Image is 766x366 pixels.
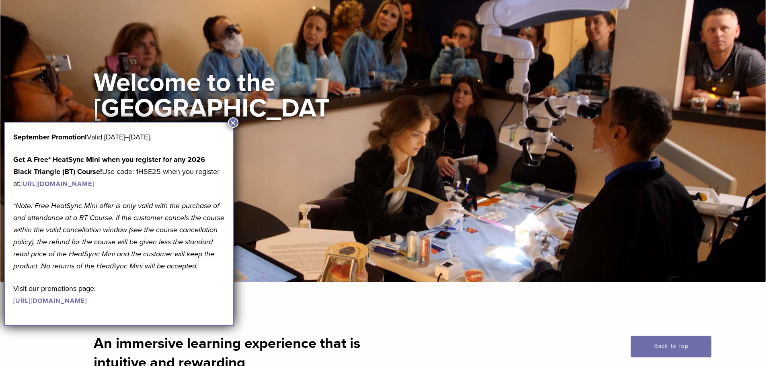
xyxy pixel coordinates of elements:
a: Back To Top [631,336,711,357]
strong: Get A Free* HeatSync Mini when you register for any 2026 Black Triangle (BT) Course! [13,155,205,176]
p: Valid [DATE]–[DATE]. [13,131,225,143]
em: *Note: Free HeatSync Mini offer is only valid with the purchase of and attendance at a BT Course.... [13,201,224,270]
a: [URL][DOMAIN_NAME] [13,297,87,305]
b: September Promotion! [13,133,87,141]
a: [URL][DOMAIN_NAME] [21,180,94,188]
p: Visit our promotions page: [13,282,225,307]
p: Use code: 1HSE25 when you register at: [13,153,225,190]
h2: Welcome to the [GEOGRAPHIC_DATA] [94,70,335,147]
button: Close [228,117,238,128]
